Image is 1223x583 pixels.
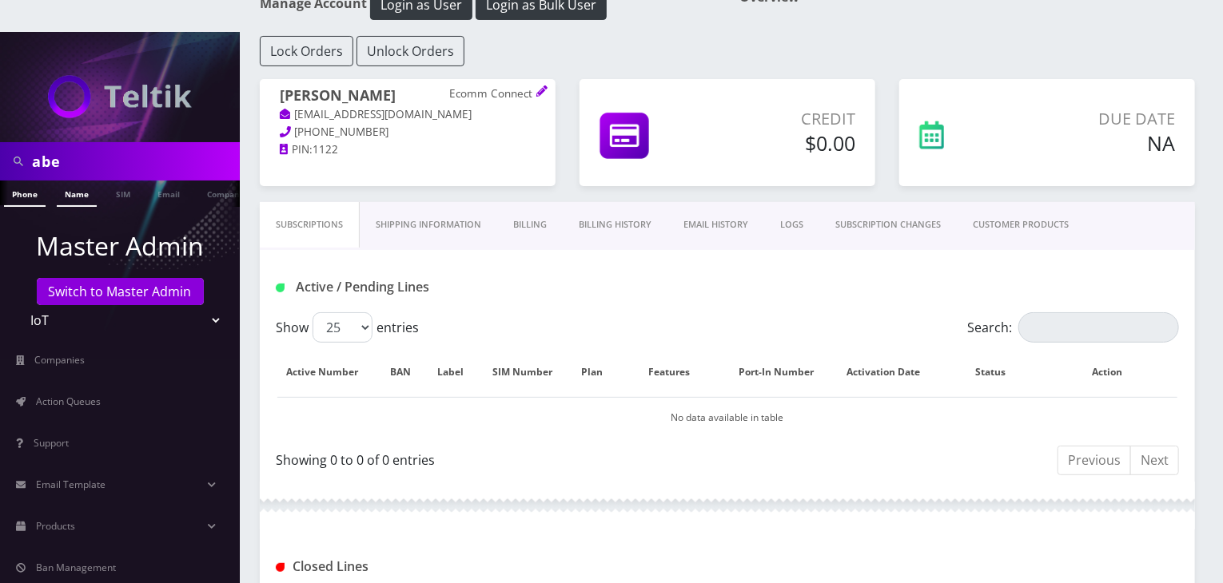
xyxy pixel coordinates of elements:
[385,349,431,395] th: BAN: activate to sort column ascending
[957,202,1085,248] a: CUSTOMER PRODUCTS
[313,312,372,343] select: Showentries
[280,142,313,158] a: PIN:
[276,280,561,295] h1: Active / Pending Lines
[1054,349,1177,395] th: Action: activate to sort column ascending
[48,75,192,118] img: IoT
[277,397,1177,438] td: No data available in table
[36,395,101,408] span: Action Queues
[313,142,338,157] span: 1122
[36,561,116,574] span: Ban Management
[36,478,106,491] span: Email Template
[946,349,1052,395] th: Status: activate to sort column ascending
[4,180,46,207] a: Phone
[432,349,484,395] th: Label: activate to sort column ascending
[764,202,819,248] a: LOGS
[716,107,855,131] p: Credit
[295,125,389,139] span: [PHONE_NUMBER]
[57,180,97,207] a: Name
[37,278,204,305] a: Switch to Master Admin
[260,36,353,66] button: Lock Orders
[276,444,715,470] div: Showing 0 to 0 of 0 entries
[357,36,464,66] button: Unlock Orders
[497,202,563,248] a: Billing
[35,353,86,367] span: Companies
[260,202,360,248] a: Subscriptions
[732,349,837,395] th: Port-In Number: activate to sort column ascending
[276,563,285,572] img: Closed Lines
[716,131,855,155] h5: $0.00
[1018,312,1179,343] input: Search:
[360,202,497,248] a: Shipping Information
[280,87,536,106] h1: [PERSON_NAME]
[577,349,623,395] th: Plan: activate to sort column ascending
[108,180,138,205] a: SIM
[276,312,419,343] label: Show entries
[624,349,731,395] th: Features: activate to sort column ascending
[277,349,384,395] th: Active Number: activate to sort column ascending
[199,180,253,205] a: Company
[967,312,1179,343] label: Search:
[563,202,667,248] a: Billing History
[149,180,188,205] a: Email
[1058,446,1131,475] a: Previous
[1013,131,1175,155] h5: NA
[667,202,764,248] a: EMAIL HISTORY
[449,87,536,101] p: Ecomm Connect
[839,349,944,395] th: Activation Date: activate to sort column ascending
[1130,446,1179,475] a: Next
[276,559,561,574] h1: Closed Lines
[486,349,575,395] th: SIM Number: activate to sort column ascending
[276,284,285,292] img: Active / Pending Lines
[280,107,472,123] a: [EMAIL_ADDRESS][DOMAIN_NAME]
[1013,107,1175,131] p: Due Date
[34,436,69,450] span: Support
[36,519,75,533] span: Products
[32,146,236,176] input: Search in Company
[819,202,957,248] a: SUBSCRIPTION CHANGES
